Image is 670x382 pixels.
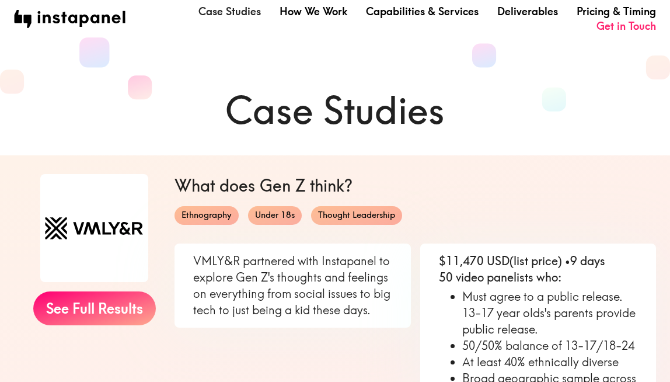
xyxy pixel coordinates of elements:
[497,4,558,19] a: Deliverables
[14,10,125,28] img: instapanel
[577,4,656,19] a: Pricing & Timing
[462,289,638,338] li: Must agree to a public release. 13-17 year olds's parents provide public release.
[175,209,239,221] span: Ethnography
[33,291,156,325] a: See Full Results
[198,4,261,19] a: Case Studies
[596,19,656,33] a: Get in Touch
[462,354,638,370] li: At least 40% ethnically diverse
[311,209,402,221] span: Thought Leadership
[175,174,656,197] h6: What does Gen Z think?
[366,4,479,19] a: Capabilities & Services
[40,174,148,282] img: VMLY&R logo
[439,253,638,286] p: $11,470 USD (list price) • 9 days 50 video panelists who:
[248,209,302,221] span: Under 18s
[280,4,347,19] a: How We Work
[193,253,392,318] p: VMLY&R partnered with Instapanel to explore Gen Z's thoughts and feelings on everything from soci...
[462,338,638,354] li: 50/50% balance of 13-17/18-24
[14,84,656,137] h1: Case Studies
